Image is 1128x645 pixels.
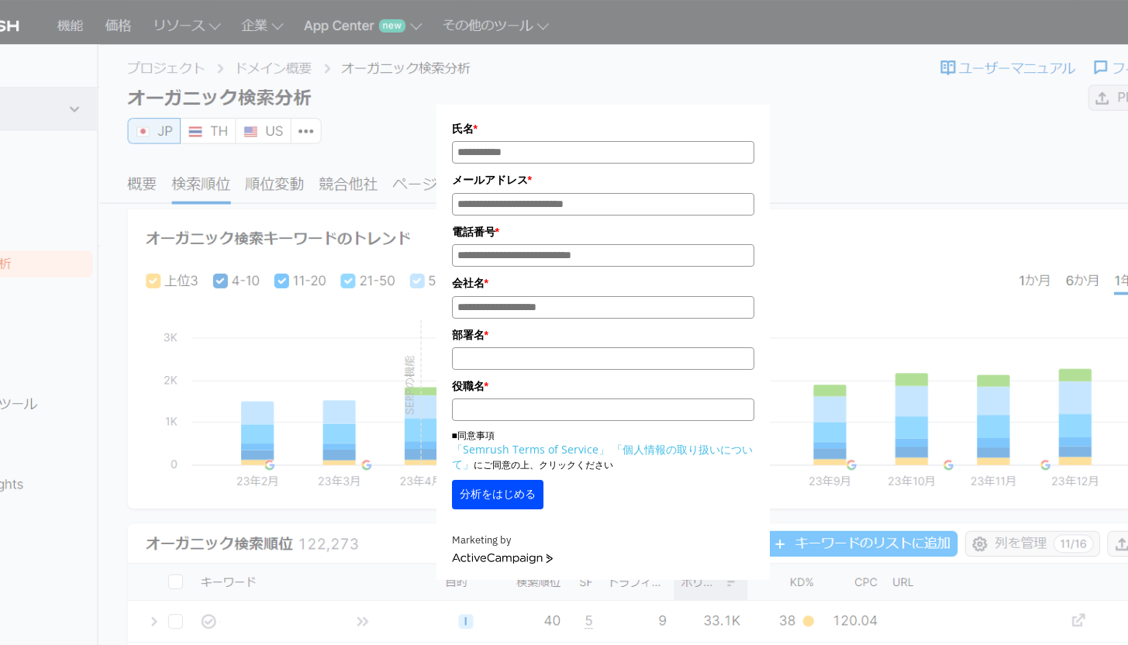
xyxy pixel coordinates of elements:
label: 会社名 [452,274,754,291]
label: 部署名 [452,326,754,343]
label: 電話番号 [452,223,754,240]
p: ■同意事項 にご同意の上、クリックください [452,429,754,472]
a: 「Semrush Terms of Service」 [452,442,609,457]
label: 役職名 [452,378,754,395]
a: 「個人情報の取り扱いについて」 [452,442,753,471]
label: メールアドレス [452,171,754,188]
button: 分析をはじめる [452,480,543,509]
div: Marketing by [452,533,754,549]
label: 氏名 [452,120,754,137]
